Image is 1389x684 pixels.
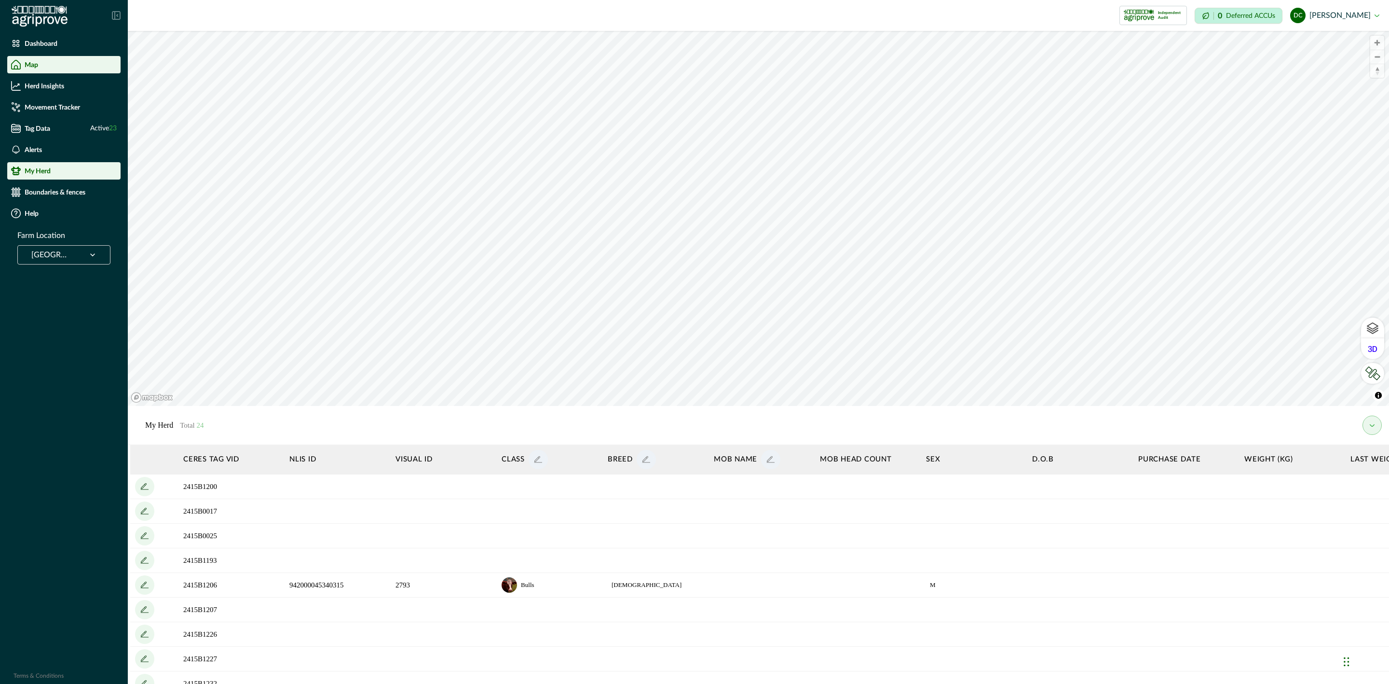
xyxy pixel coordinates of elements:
p: Alerts [25,146,42,154]
img: Logo [12,6,68,27]
td: 2415B1207 [178,598,285,622]
td: 942000045340315 [285,573,391,598]
a: Tag DataActive23 [7,120,121,137]
canvas: Map [128,31,1389,406]
th: D.O.B [1027,445,1133,475]
span: 24 [197,421,204,429]
td: 2793 [391,573,497,598]
p: Dashboard [25,40,57,47]
button: Zoom in [1370,36,1384,50]
p: Deferred ACCUs [1226,12,1275,19]
a: Movement Tracker [7,98,121,116]
button: certification logoIndependent Audit [1119,6,1187,25]
th: Purchase date [1133,445,1239,475]
th: Mob head count [815,445,921,475]
p: Help [25,209,39,217]
a: Help [7,205,121,222]
span: Active [90,124,117,134]
button: add [135,600,154,619]
img: LkRIKP7pqK064DBUf7vatyaj0RnXiK+1zEGAAAAAElFTkSuQmCC [1365,366,1380,380]
td: 2415B0025 [178,524,285,548]
button: dylan cronje[PERSON_NAME] [1290,4,1379,27]
p: [DEMOGRAPHIC_DATA] [612,580,681,590]
p: Map [25,61,38,69]
th: Sex [921,445,1027,475]
p: Farm Location [17,230,65,241]
p: My Herd [145,419,204,431]
button: add [135,625,154,644]
a: Herd Insights [7,77,121,95]
p: Movement Tracker [25,103,80,111]
th: Weight (kg) [1239,445,1346,475]
a: Map [7,56,121,73]
div: Drag [1344,647,1349,676]
button: Zoom out [1370,50,1384,64]
td: 2415B1206 [178,573,285,598]
th: Mob name [709,445,815,475]
td: 2415B1227 [178,647,285,671]
td: 2415B0017 [178,499,285,524]
td: 2415B1200 [178,475,285,499]
p: Independent Audit [1158,11,1183,20]
p: Bulls [521,580,569,590]
p: Herd Insights [25,82,64,90]
button: add [135,551,154,570]
a: Dashboard [7,35,121,52]
p: Tag Data [25,125,50,132]
img: certification logo [1124,8,1154,23]
th: Visual ID [391,445,497,475]
a: Boundaries & fences [7,183,121,201]
th: Class [497,445,603,475]
button: Toggle attribution [1373,390,1384,401]
a: Mapbox logo [131,392,173,403]
button: add [761,450,780,469]
td: 2415B1193 [178,548,285,573]
button: my herd [1362,416,1382,435]
iframe: Chat Widget [1341,638,1389,684]
button: add [135,477,154,496]
a: My Herd [7,162,121,180]
th: NLIS ID [285,445,391,475]
button: add [135,526,154,545]
a: Alerts [7,141,121,158]
th: Ceres Tag VID [178,445,285,475]
button: add [135,649,154,669]
p: My Herd [25,167,51,175]
p: 0 [1218,12,1222,20]
button: add [135,502,154,521]
img: default_cow.png [502,577,517,593]
button: Reset bearing to north [1370,64,1384,78]
th: Breed [603,445,709,475]
p: M [930,580,978,590]
button: add [529,450,548,469]
button: add [135,575,154,595]
span: 23 [109,125,117,132]
td: 2415B1226 [178,622,285,647]
span: Total [180,421,204,429]
button: add [637,450,656,469]
p: Boundaries & fences [25,188,85,196]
